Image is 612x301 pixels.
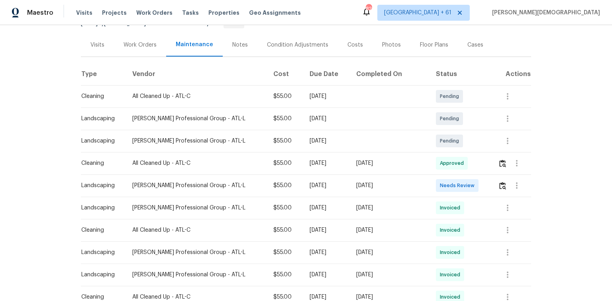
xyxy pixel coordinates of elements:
span: Needs Review [440,182,478,190]
span: Geo Assignments [249,9,301,17]
span: Invoiced [440,248,463,256]
th: Completed On [350,63,430,85]
div: [DATE] [310,137,343,145]
div: Notes [232,41,248,49]
div: Maintenance [176,41,213,49]
div: $55.00 [273,204,297,212]
div: $55.00 [273,293,297,301]
div: [PERSON_NAME] Professional Group - ATL-L [132,115,261,123]
button: Review Icon [498,176,507,195]
span: [PERSON_NAME][DEMOGRAPHIC_DATA] [489,9,600,17]
div: [DATE] [310,293,343,301]
div: $55.00 [273,248,297,256]
div: Landscaping [81,248,120,256]
div: [DATE] [310,92,343,100]
div: [PERSON_NAME] Professional Group - ATL-L [132,248,261,256]
div: $55.00 [273,92,297,100]
div: $55.00 [273,226,297,234]
th: Vendor [126,63,267,85]
div: [PERSON_NAME] Professional Group - ATL-L [132,182,261,190]
div: [PERSON_NAME] Professional Group - ATL-L [132,271,261,279]
span: Approved [440,159,467,167]
div: [PERSON_NAME] Professional Group - ATL-L [132,137,261,145]
div: Floor Plans [420,41,448,49]
div: Costs [347,41,363,49]
div: All Cleaned Up - ATL-C [132,293,261,301]
div: Cleaning [81,92,120,100]
span: Pending [440,92,462,100]
div: [DATE] [310,182,343,190]
div: $55.00 [273,159,297,167]
div: All Cleaned Up - ATL-C [132,92,261,100]
th: Cost [267,63,303,85]
span: [DATE] [81,21,98,26]
div: Work Orders [124,41,157,49]
div: $55.00 [273,137,297,145]
div: [DATE] [356,159,424,167]
div: All Cleaned Up - ATL-C [132,159,261,167]
div: [DATE] [356,293,424,301]
div: $55.00 [273,182,297,190]
span: Maestro [27,9,53,17]
div: All Cleaned Up - ATL-C [132,226,261,234]
div: [PERSON_NAME] Professional Group - ATL-L [132,204,261,212]
span: Pending [440,115,462,123]
span: Invoiced [440,226,463,234]
div: Cases [467,41,483,49]
span: Properties [208,9,239,17]
div: Cleaning [81,226,120,234]
th: Type [81,63,126,85]
div: $55.00 [273,271,297,279]
div: Landscaping [81,115,120,123]
th: Status [430,63,492,85]
div: Condition Adjustments [267,41,328,49]
div: [DATE] [356,248,424,256]
div: Cleaning [81,293,120,301]
div: [DATE] [310,159,343,167]
div: Landscaping [81,271,120,279]
div: Photos [382,41,401,49]
div: [DATE] [356,226,424,234]
span: Invoiced [440,293,463,301]
span: Invoiced [440,271,463,279]
th: Actions [492,63,531,85]
div: [DATE] [310,271,343,279]
img: Review Icon [499,182,506,190]
div: [DATE] [356,204,424,212]
div: [DATE] [310,204,343,212]
span: Visits [76,9,92,17]
div: [DATE] [356,271,424,279]
span: Projects [102,9,127,17]
div: Visits [90,41,104,49]
img: Review Icon [499,160,506,167]
div: 825 [366,5,371,13]
div: Landscaping [81,137,120,145]
button: Review Icon [498,154,507,173]
span: Tasks [182,10,199,16]
span: Invoiced [440,204,463,212]
th: Due Date [303,63,350,85]
div: [DATE] [310,115,343,123]
div: Landscaping [81,182,120,190]
span: Project [198,21,244,26]
div: Cleaning [81,159,120,167]
span: Work Orders [136,9,173,17]
div: [DATE] [310,248,343,256]
div: $55.00 [273,115,297,123]
div: [DATE] [356,182,424,190]
div: Landscaping [81,204,120,212]
div: [DATE] [310,226,343,234]
span: Pending [440,137,462,145]
span: [GEOGRAPHIC_DATA] + 61 [384,9,451,17]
